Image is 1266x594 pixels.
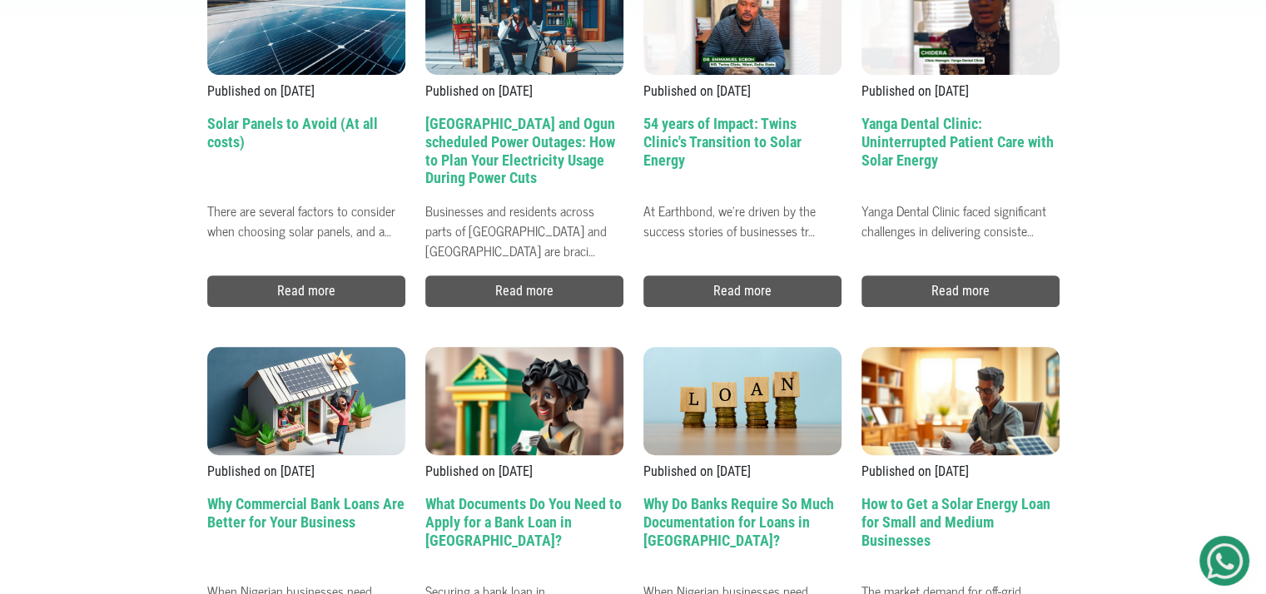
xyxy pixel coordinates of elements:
[207,115,405,194] h2: Solar Panels to Avoid (At all costs)
[207,495,405,574] h2: Why Commercial Bank Loans Are Better for Your Business
[861,115,1060,194] h2: Yanga Dental Clinic: Uninterrupted Patient Care with Solar Energy
[643,462,842,482] p: Published on [DATE]
[643,194,842,235] p: At Earthbond, we're driven by the success stories of businesses tr…
[643,275,842,307] a: Read more
[207,275,405,307] a: Read more
[643,115,842,194] h2: 54 years of Impact: Twins Clinic's Transition to Solar Energy
[207,462,405,482] p: Published on [DATE]
[425,275,623,307] a: Read more
[207,194,405,235] p: There are several factors to consider when choosing solar panels, and a…
[425,194,623,235] p: Businesses and residents across parts of [GEOGRAPHIC_DATA] and [GEOGRAPHIC_DATA] are braci…
[643,495,842,574] h2: Why Do Banks Require So Much Documentation for Loans in [GEOGRAPHIC_DATA]?
[1207,543,1243,579] img: Get Started On Earthbond Via Whatsapp
[861,495,1060,574] h2: How to Get a Solar Energy Loan for Small and Medium Businesses
[207,82,405,101] p: Published on [DATE]
[643,82,842,101] p: Published on [DATE]
[425,82,623,101] p: Published on [DATE]
[861,275,1060,307] a: Read more
[425,495,623,574] h2: What Documents Do You Need to Apply for a Bank Loan in [GEOGRAPHIC_DATA]?
[861,194,1060,235] p: Yanga Dental Clinic faced significant challenges in delivering consiste…
[425,462,623,482] p: Published on [DATE]
[861,462,1060,482] p: Published on [DATE]
[861,82,1060,101] p: Published on [DATE]
[425,115,623,194] h2: [GEOGRAPHIC_DATA] and Ogun scheduled Power Outages: How to Plan Your Electricity Usage During Pow...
